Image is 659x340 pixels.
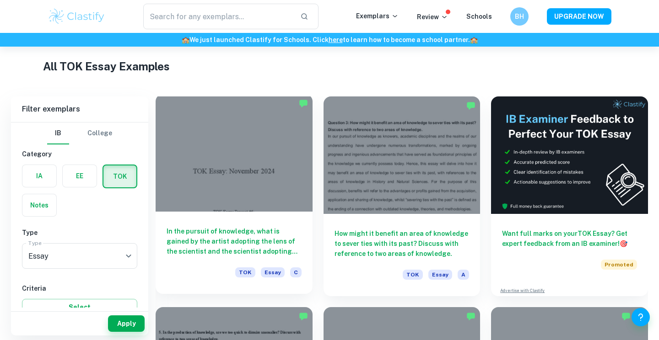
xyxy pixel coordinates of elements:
button: Help and Feedback [632,308,650,326]
img: Marked [466,101,475,110]
h6: Want full marks on your TOK Essay ? Get expert feedback from an IB examiner! [502,228,637,249]
img: Marked [299,99,308,108]
h6: Criteria [22,283,137,293]
img: Marked [621,312,631,321]
h6: Type [22,228,137,238]
a: Want full marks on yourTOK Essay? Get expert feedback from an IB examiner!PromotedAdvertise with ... [491,96,648,296]
h6: BH [514,11,525,21]
button: Select [22,299,137,315]
h6: We just launched Clastify for Schools. Click to learn how to become a school partner. [2,35,657,45]
p: Exemplars [356,11,399,21]
span: C [290,267,302,277]
button: UPGRADE NOW [547,8,611,25]
span: 🏫 [470,36,478,43]
a: Advertise with Clastify [500,287,545,294]
button: IB [47,122,69,144]
span: 🏫 [182,36,189,43]
span: Essay [261,267,285,277]
img: Marked [299,312,308,321]
span: Promoted [601,260,637,270]
input: Search for any exemplars... [143,4,293,29]
img: Clastify logo [48,7,106,26]
button: TOK [103,165,136,187]
a: How might it benefit an area of knowledge to sever ties with its past? Discuss with reference to ... [324,96,481,296]
button: Apply [108,315,145,332]
button: IA [22,165,56,187]
span: TOK [235,267,255,277]
h6: Category [22,149,137,159]
span: 🎯 [620,240,627,247]
span: Essay [428,270,452,280]
h6: How might it benefit an area of knowledge to sever ties with its past? Discuss with reference to ... [335,228,470,259]
a: here [329,36,343,43]
h6: In the pursuit of knowledge, what is gained by the artist adopting the lens of the scientist and ... [167,226,302,256]
span: A [458,270,469,280]
label: Type [28,239,42,247]
a: Schools [466,13,492,20]
button: BH [510,7,529,26]
p: Review [417,12,448,22]
img: Thumbnail [491,96,648,214]
img: Marked [466,312,475,321]
button: College [87,122,112,144]
button: Notes [22,194,56,216]
button: EE [63,165,97,187]
span: TOK [403,270,423,280]
a: In the pursuit of knowledge, what is gained by the artist adopting the lens of the scientist and ... [156,96,313,296]
h6: Filter exemplars [11,96,148,122]
div: Essay [22,243,137,269]
div: Filter type choice [47,122,112,144]
h1: All TOK Essay Examples [43,58,616,74]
